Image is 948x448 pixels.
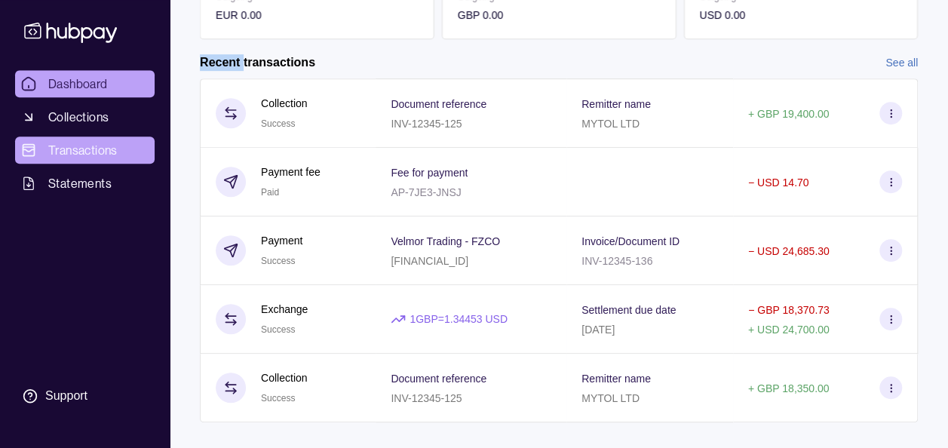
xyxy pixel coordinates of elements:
[748,245,830,257] p: − USD 24,685.30
[261,370,307,386] p: Collection
[458,7,661,23] p: GBP 0.00
[261,164,321,180] p: Payment fee
[48,141,118,159] span: Transactions
[48,108,109,126] span: Collections
[15,137,155,164] a: Transactions
[391,235,500,247] p: Velmor Trading - FZCO
[581,324,615,336] p: [DATE]
[261,301,308,318] p: Exchange
[261,187,279,198] span: Paid
[200,54,315,71] h2: Recent transactions
[581,373,651,385] p: Remitter name
[48,75,108,93] span: Dashboard
[748,108,830,120] p: + GBP 19,400.00
[885,54,918,71] a: See all
[261,232,302,249] p: Payment
[410,311,508,327] p: 1 GBP = 1.34453 USD
[581,304,676,316] p: Settlement due date
[261,118,295,129] span: Success
[391,167,468,179] p: Fee for payment
[391,392,462,404] p: INV-12345-125
[391,255,468,267] p: [FINANCIAL_ID]
[391,373,486,385] p: Document reference
[216,7,419,23] p: EUR 0.00
[748,176,809,189] p: − USD 14.70
[391,186,461,198] p: AP-7JE3-JNSJ
[261,324,295,335] span: Success
[748,324,830,336] p: + USD 24,700.00
[581,255,652,267] p: INV-12345-136
[261,393,295,404] span: Success
[581,235,680,247] p: Invoice/Document ID
[48,174,112,192] span: Statements
[699,7,902,23] p: USD 0.00
[15,380,155,412] a: Support
[581,98,651,110] p: Remitter name
[748,382,830,394] p: + GBP 18,350.00
[391,118,462,130] p: INV-12345-125
[261,256,295,266] span: Success
[581,392,640,404] p: MYTOL LTD
[15,70,155,97] a: Dashboard
[581,118,640,130] p: MYTOL LTD
[15,170,155,197] a: Statements
[15,103,155,130] a: Collections
[748,304,830,316] p: − GBP 18,370.73
[45,388,87,404] div: Support
[391,98,486,110] p: Document reference
[261,95,307,112] p: Collection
